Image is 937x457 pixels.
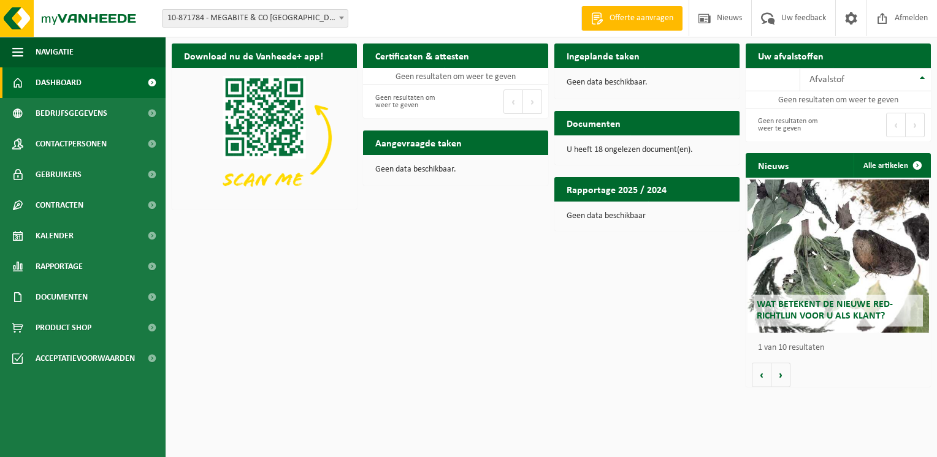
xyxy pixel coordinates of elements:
[375,165,536,174] p: Geen data beschikbaar.
[746,153,801,177] h2: Nieuws
[36,37,74,67] span: Navigatie
[854,153,930,178] a: Alle artikelen
[363,43,481,67] h2: Certificaten & attesten
[503,89,523,114] button: Previous
[906,113,925,137] button: Next
[36,343,135,374] span: Acceptatievoorwaarden
[523,89,542,114] button: Next
[567,212,727,221] p: Geen data beschikbaar
[554,111,633,135] h2: Documenten
[36,251,83,282] span: Rapportage
[36,67,82,98] span: Dashboard
[172,43,335,67] h2: Download nu de Vanheede+ app!
[554,43,652,67] h2: Ingeplande taken
[363,130,474,154] h2: Aangevraagde taken
[758,344,925,352] p: 1 van 10 resultaten
[606,12,676,25] span: Offerte aanvragen
[648,201,738,225] a: Bekijk rapportage
[363,68,548,85] td: Geen resultaten om weer te geven
[771,363,790,387] button: Volgende
[567,146,727,154] p: U heeft 18 ongelezen document(en).
[369,88,449,115] div: Geen resultaten om weer te geven
[748,179,929,333] a: Wat betekent de nieuwe RED-richtlijn voor u als klant?
[36,129,107,159] span: Contactpersonen
[36,221,74,251] span: Kalender
[162,9,348,28] span: 10-871784 - MEGABITE & CO LEUVEN - LEUVEN
[809,75,844,85] span: Afvalstof
[172,68,357,207] img: Download de VHEPlus App
[554,177,679,201] h2: Rapportage 2025 / 2024
[746,43,836,67] h2: Uw afvalstoffen
[757,300,893,321] span: Wat betekent de nieuwe RED-richtlijn voor u als klant?
[886,113,906,137] button: Previous
[752,363,771,387] button: Vorige
[163,10,348,27] span: 10-871784 - MEGABITE & CO LEUVEN - LEUVEN
[36,282,88,312] span: Documenten
[581,6,683,31] a: Offerte aanvragen
[36,312,91,343] span: Product Shop
[36,98,107,129] span: Bedrijfsgegevens
[36,190,83,221] span: Contracten
[36,159,82,190] span: Gebruikers
[567,78,727,87] p: Geen data beschikbaar.
[746,91,931,108] td: Geen resultaten om weer te geven
[752,111,832,138] div: Geen resultaten om weer te geven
